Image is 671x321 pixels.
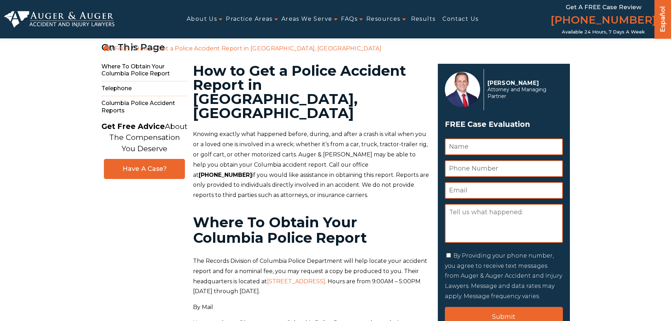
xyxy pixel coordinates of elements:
[193,258,427,285] span: The Records Division of Columbia Police Department will help locate your accident report and for ...
[199,172,252,178] strong: [PHONE_NUMBER]
[566,4,641,11] span: Get a FREE Case Review
[445,160,563,177] input: Phone Number
[226,11,273,27] a: Practice Areas
[281,11,333,27] a: Areas We Serve
[341,11,358,27] a: FAQs
[445,138,563,155] input: Name
[445,252,562,300] label: By Providing your phone number, you agree to receive text messages from Auger & Auger Accident an...
[103,45,110,51] a: Home
[193,214,367,246] strong: Where To Obtain Your Columbia Police Report
[4,11,114,28] img: Auger & Auger Accident and Injury Lawyers Logo
[445,118,563,131] h3: FREE Case Evaluation
[366,11,400,27] a: Resources
[411,11,436,27] a: Results
[562,29,645,35] span: Available 24 Hours, 7 Days a Week
[487,86,559,100] span: Attorney and Managing Partner
[193,64,429,120] h1: How to Get a Police Accident Report in [GEOGRAPHIC_DATA], [GEOGRAPHIC_DATA]
[445,72,480,107] img: Herbert Auger
[101,122,165,131] strong: Get Free Advice
[104,159,185,179] a: Have A Case?
[487,80,559,86] p: [PERSON_NAME]
[442,11,478,27] a: Contact Us
[445,182,563,199] input: Email
[187,11,217,27] a: About Us
[111,165,178,173] span: Have A Case?
[101,121,187,154] p: About The Compensation You Deserve
[267,278,325,285] a: [STREET_ADDRESS]
[101,96,188,118] span: Columbia Police Accident Reports
[101,60,188,82] span: Where to Obtain Your Columbia Police Report
[551,12,656,29] a: [PHONE_NUMBER]
[115,45,130,52] a: FAQs
[193,304,213,310] span: By Mail
[101,81,188,96] span: Telephone
[133,45,383,52] li: How to Get a Police Accident Report in [GEOGRAPHIC_DATA], [GEOGRAPHIC_DATA]
[193,131,429,198] span: Knowing exactly what happened before, during, and after a crash is vital when you or a loved one ...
